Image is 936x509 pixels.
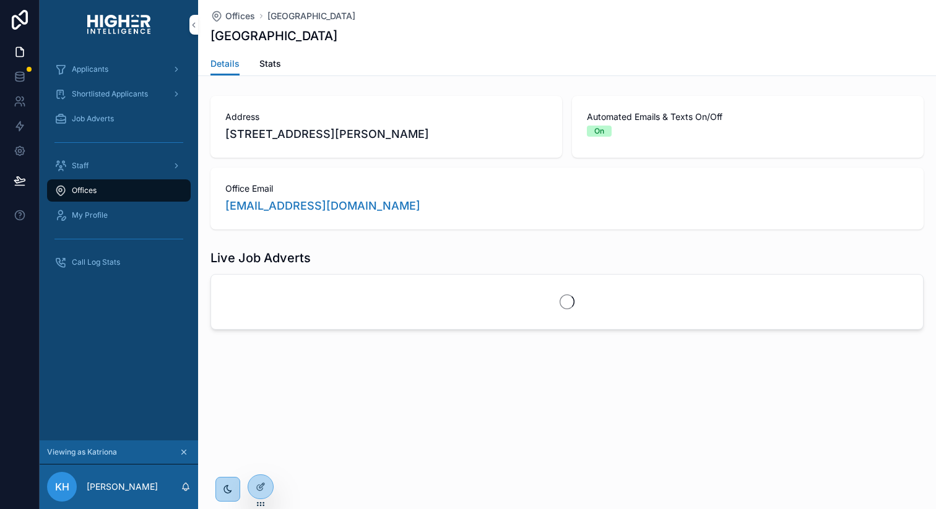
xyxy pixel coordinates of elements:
a: My Profile [47,204,191,226]
a: Offices [210,10,255,22]
span: Applicants [72,64,108,74]
span: Automated Emails & Texts On/Off [587,111,909,123]
span: [STREET_ADDRESS][PERSON_NAME] [225,126,547,143]
span: Staff [72,161,89,171]
span: Shortlisted Applicants [72,89,148,99]
a: Offices [47,179,191,202]
a: Job Adverts [47,108,191,130]
a: [EMAIL_ADDRESS][DOMAIN_NAME] [225,197,420,215]
span: My Profile [72,210,108,220]
a: Details [210,53,240,76]
span: Job Adverts [72,114,114,124]
a: Shortlisted Applicants [47,83,191,105]
a: Staff [47,155,191,177]
span: Viewing as Katriona [47,447,117,457]
span: KH [55,479,69,494]
span: Stats [259,58,281,70]
a: Stats [259,53,281,77]
span: Office Email [225,182,909,195]
img: App logo [87,15,150,35]
span: Address [225,111,547,123]
a: Applicants [47,58,191,80]
div: scrollable content [40,49,198,289]
span: Offices [225,10,255,22]
a: Call Log Stats [47,251,191,273]
a: [GEOGRAPHIC_DATA] [267,10,355,22]
span: Call Log Stats [72,257,120,267]
p: [PERSON_NAME] [87,481,158,493]
h1: Live Job Adverts [210,249,311,267]
div: On [594,126,604,137]
h1: [GEOGRAPHIC_DATA] [210,27,337,45]
span: Offices [72,186,97,195]
span: Details [210,58,240,70]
